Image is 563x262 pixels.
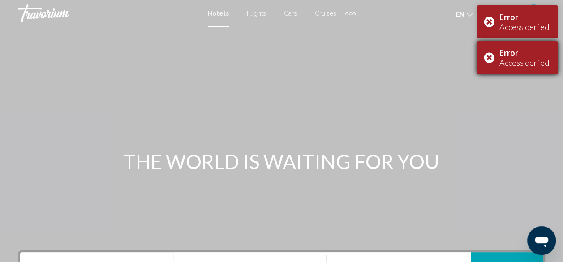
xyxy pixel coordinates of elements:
[208,10,229,17] a: Hotels
[499,48,551,58] div: Error
[456,11,464,18] span: en
[247,10,266,17] a: Flights
[456,8,473,21] button: Change language
[18,4,199,22] a: Travorium
[284,10,297,17] a: Cars
[527,226,556,255] iframe: Button to launch messaging window
[499,58,551,68] div: Access denied.
[522,4,545,23] button: User Menu
[345,6,356,21] button: Extra navigation items
[315,10,336,17] a: Cruises
[499,12,551,22] div: Error
[499,22,551,32] div: Access denied.
[114,150,450,173] h1: THE WORLD IS WAITING FOR YOU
